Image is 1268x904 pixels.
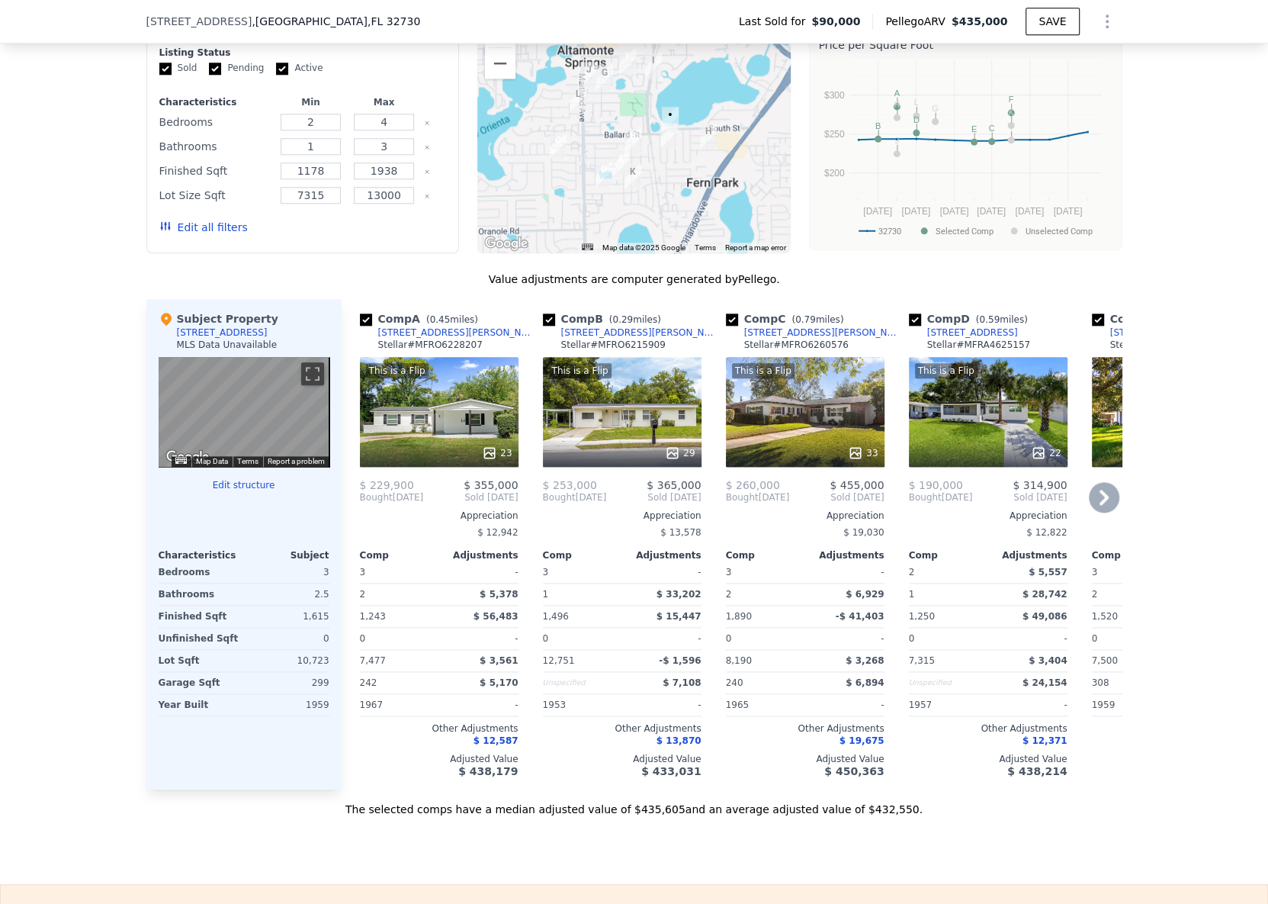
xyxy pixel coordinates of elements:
[550,133,567,159] div: 616 Ellsworth St
[909,479,963,491] span: $ 190,000
[247,584,329,605] div: 2.5
[909,672,985,693] div: Unspecified
[1008,95,1013,104] text: F
[819,34,1112,56] div: Price per Square Foot
[952,15,1008,27] span: $435,000
[732,363,795,378] div: This is a Flip
[647,479,701,491] span: $ 365,000
[1092,6,1122,37] button: Show Options
[927,339,1031,351] div: Stellar # MFRA4625157
[159,63,172,75] input: Sold
[878,226,901,236] text: 32730
[909,311,1034,327] div: Comp D
[612,314,633,325] span: 0.29
[909,549,988,561] div: Comp
[247,650,329,671] div: 10,723
[458,765,518,777] span: $ 438,179
[1110,339,1215,351] div: Stellar # MFRO6246249
[726,633,732,644] span: 0
[846,677,884,688] span: $ 6,894
[442,561,518,583] div: -
[811,14,860,29] span: $90,000
[360,611,386,622] span: 1,243
[1010,122,1012,131] text: I
[159,549,244,561] div: Characteristics
[625,628,701,649] div: -
[656,611,701,622] span: $ 15,447
[543,722,701,735] div: Other Adjustments
[159,185,271,206] div: Lot Size Sqft
[351,96,418,108] div: Max
[726,479,780,491] span: $ 260,000
[909,584,985,605] div: 1
[360,491,393,503] span: Bought
[894,88,900,98] text: A
[595,162,612,188] div: 812 Grandview Ave
[464,479,518,491] span: $ 355,000
[301,362,324,385] button: Toggle fullscreen view
[360,722,518,735] div: Other Adjustments
[726,611,752,622] span: 1,890
[970,314,1034,325] span: ( miles)
[1031,446,1061,461] div: 22
[247,606,329,627] div: 1,615
[808,561,884,583] div: -
[159,584,241,605] div: Bathrooms
[795,314,816,325] span: 0.79
[244,549,329,561] div: Subject
[808,628,884,649] div: -
[656,589,701,600] span: $ 33,202
[162,447,213,467] a: Open this area in Google Maps (opens a new window)
[972,491,1067,503] span: Sold [DATE]
[360,677,377,688] span: 242
[543,672,619,693] div: Unspecified
[625,561,701,583] div: -
[247,628,329,649] div: 0
[146,790,1122,817] div: The selected comps have a median adjusted value of $435,605 and an average adjusted value of $432...
[439,549,518,561] div: Adjustments
[442,628,518,649] div: -
[159,606,241,627] div: Finished Sqft
[739,14,812,29] span: Last Sold for
[785,314,849,325] span: ( miles)
[1092,694,1168,716] div: 1959
[971,124,976,133] text: E
[848,446,878,461] div: 33
[159,694,241,716] div: Year Built
[159,62,197,75] label: Sold
[979,314,1000,325] span: 0.59
[430,314,451,325] span: 0.45
[424,169,430,175] button: Clear
[159,47,447,59] div: Listing Status
[543,567,549,577] span: 3
[543,327,720,339] a: [STREET_ADDRESS][PERSON_NAME]
[645,53,662,79] div: 248 Robin Rd
[247,694,329,716] div: 1959
[159,561,241,583] div: Bedrooms
[277,96,344,108] div: Min
[830,479,884,491] span: $ 455,000
[159,628,241,649] div: Unfinished Sqft
[570,86,586,112] div: 653 Sherwood Dr
[744,339,849,351] div: Stellar # MFRO6260576
[543,479,597,491] span: $ 253,000
[543,633,549,644] span: 0
[482,446,512,461] div: 23
[726,753,884,765] div: Adjusted Value
[177,339,278,351] div: MLS Data Unavailable
[1015,205,1044,216] text: [DATE]
[660,123,677,149] div: 115 E Lauren Ct
[196,456,228,467] button: Map Data
[159,650,241,671] div: Lot Sqft
[662,107,679,133] div: 230 South St
[602,243,685,252] span: Map data ©2025 Google
[909,722,1067,735] div: Other Adjustments
[360,491,424,503] div: [DATE]
[1092,722,1250,735] div: Other Adjustments
[442,694,518,716] div: -
[1053,205,1082,216] text: [DATE]
[485,48,515,79] button: Zoom out
[726,584,802,605] div: 2
[656,735,701,746] span: $ 13,870
[624,164,641,190] div: 707 Beverly Ave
